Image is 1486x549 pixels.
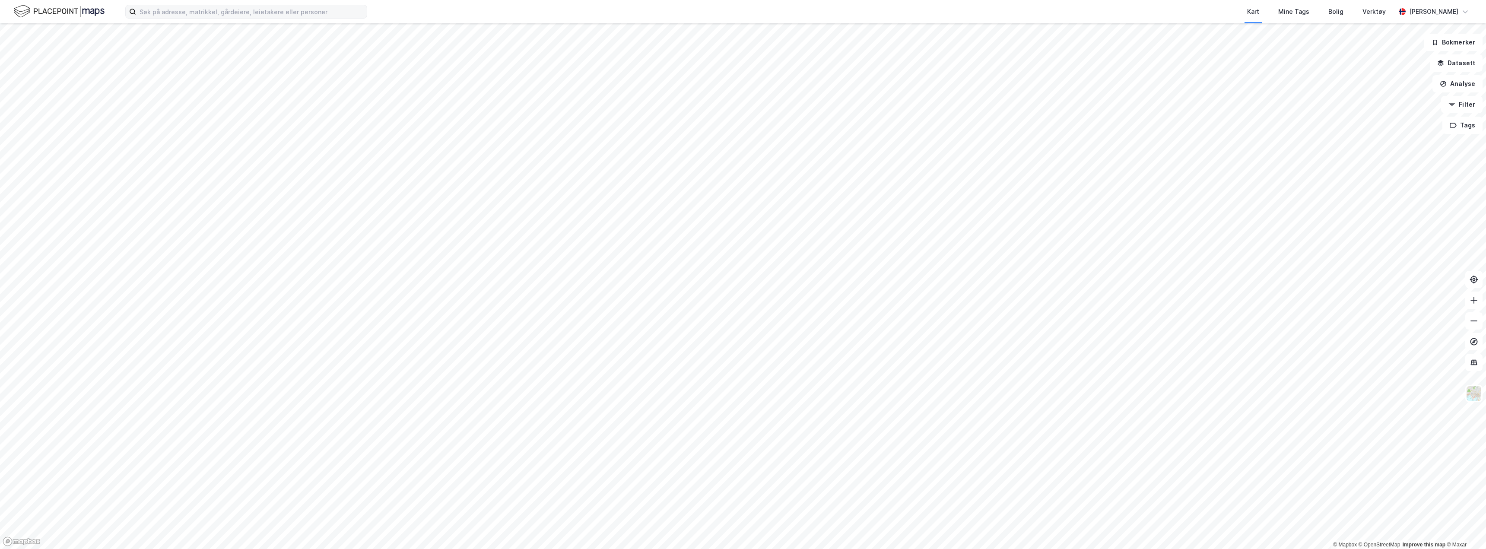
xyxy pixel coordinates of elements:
[1247,6,1259,17] div: Kart
[1443,508,1486,549] iframe: Chat Widget
[1278,6,1309,17] div: Mine Tags
[1430,54,1483,72] button: Datasett
[1441,96,1483,113] button: Filter
[1432,75,1483,92] button: Analyse
[1362,6,1386,17] div: Verktøy
[1333,542,1357,548] a: Mapbox
[136,5,367,18] input: Søk på adresse, matrikkel, gårdeiere, leietakere eller personer
[1328,6,1343,17] div: Bolig
[3,536,41,546] a: Mapbox homepage
[1424,34,1483,51] button: Bokmerker
[1409,6,1458,17] div: [PERSON_NAME]
[1466,385,1482,402] img: Z
[1359,542,1400,548] a: OpenStreetMap
[1403,542,1445,548] a: Improve this map
[14,4,105,19] img: logo.f888ab2527a4732fd821a326f86c7f29.svg
[1442,117,1483,134] button: Tags
[1443,508,1486,549] div: Kontrollprogram for chat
